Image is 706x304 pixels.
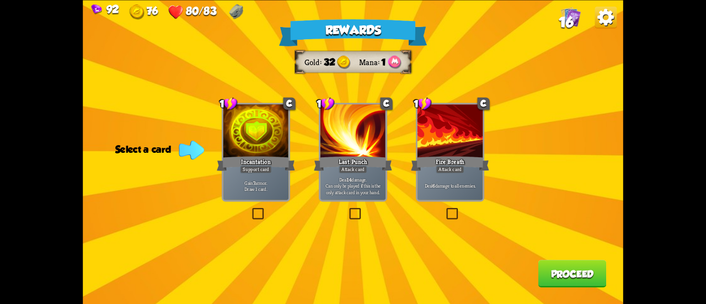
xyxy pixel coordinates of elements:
img: Indicator_Arrow.png [179,140,204,159]
div: Rewards [279,19,427,46]
img: Dragonstone - Raise your max HP by 1 after each combat. [229,4,243,19]
span: 32 [324,57,335,68]
b: 7 [253,179,255,186]
div: Health [168,4,216,19]
div: 1 [414,97,432,110]
img: Heart.png [168,4,184,19]
div: C [284,97,296,109]
p: Deal damage to all enemies. [419,183,482,189]
p: Gain armor. Draw 1 card. [225,179,287,192]
div: Incantation [217,154,295,172]
img: Mana_Points.png [388,55,402,68]
div: Select a card [115,143,201,154]
img: Cards_Icon.png [561,6,581,26]
div: 1 [220,97,238,110]
div: Attack card [436,166,464,173]
b: 14 [347,176,351,183]
span: 16 [559,14,574,30]
span: 80/83 [186,4,217,16]
div: Gold [130,4,158,19]
div: Fire Breath [411,154,489,172]
div: Last Punch [314,154,392,172]
span: 1 [381,57,386,68]
img: Gem.png [92,4,102,14]
div: Gold [304,57,323,67]
p: Deal damage. [322,176,384,195]
div: Support card [240,166,272,173]
button: Proceed [538,260,607,287]
div: C [478,97,490,109]
img: Gold.png [337,55,350,68]
div: Mana [359,57,382,67]
b: 6 [432,183,435,189]
img: Options_Button.png [595,6,617,28]
img: Gold.png [130,4,145,19]
div: Attack card [339,166,367,173]
div: C [381,97,393,109]
span: Can only be played if this is the only attack card in your hand. [322,183,384,195]
div: 1 [317,97,335,110]
span: 76 [147,4,158,16]
div: Gems [92,3,119,15]
div: View all the cards in your deck [561,6,581,29]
